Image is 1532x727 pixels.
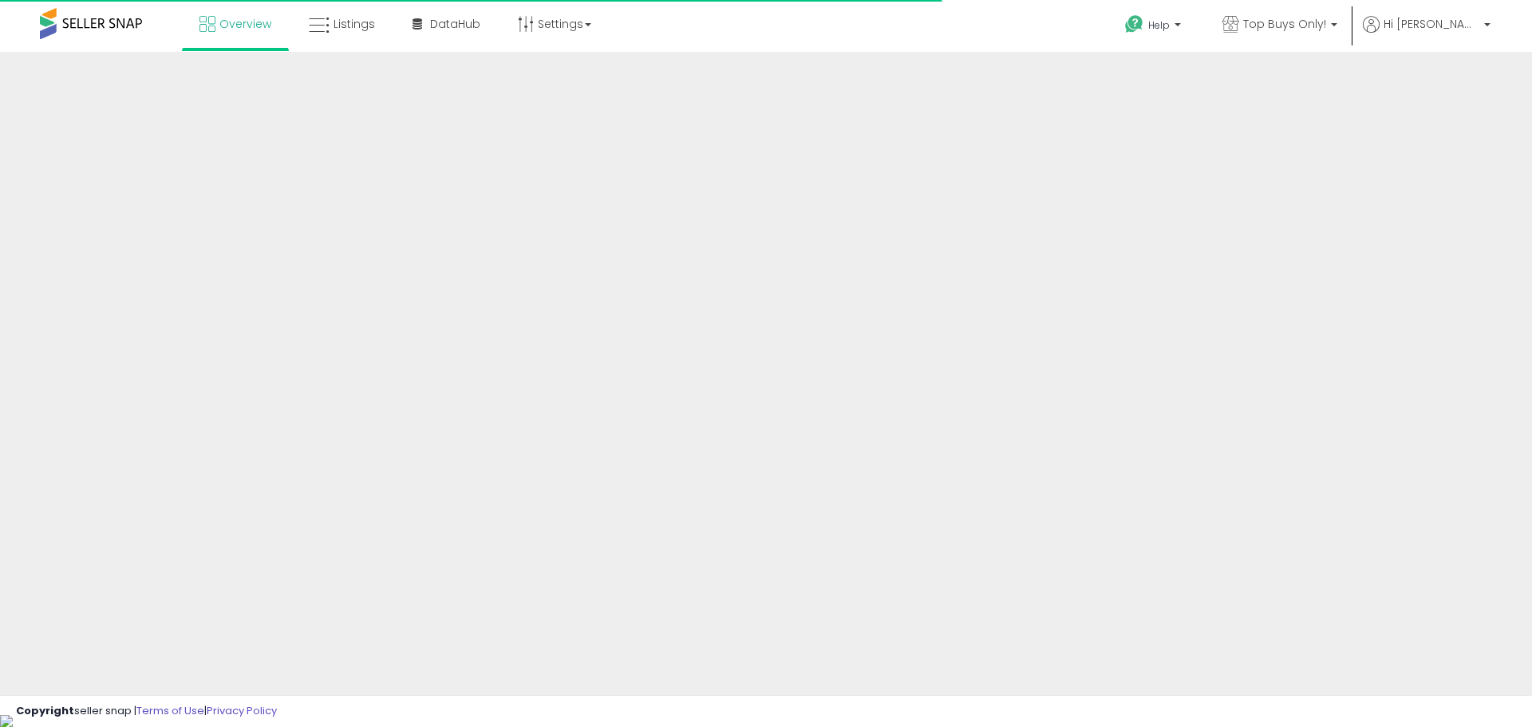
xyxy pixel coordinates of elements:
[1124,14,1144,34] i: Get Help
[1112,2,1197,52] a: Help
[16,704,277,719] div: seller snap | |
[1243,16,1326,32] span: Top Buys Only!
[1148,18,1170,32] span: Help
[207,703,277,718] a: Privacy Policy
[334,16,375,32] span: Listings
[1363,16,1491,52] a: Hi [PERSON_NAME]
[1384,16,1479,32] span: Hi [PERSON_NAME]
[136,703,204,718] a: Terms of Use
[430,16,480,32] span: DataHub
[16,703,74,718] strong: Copyright
[219,16,271,32] span: Overview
